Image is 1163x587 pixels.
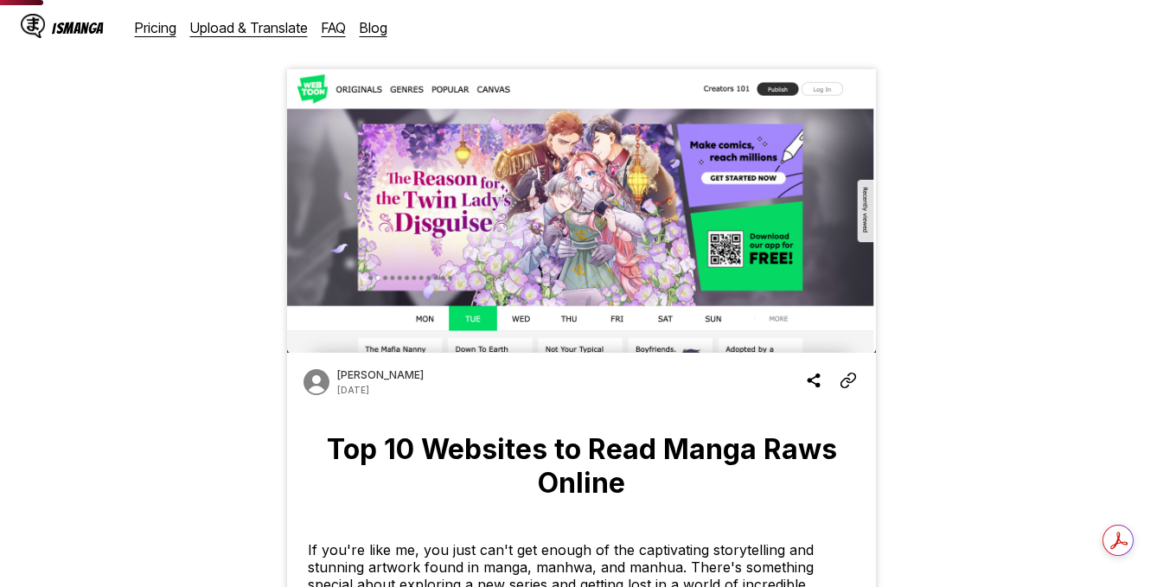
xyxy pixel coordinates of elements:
div: IsManga [52,20,104,36]
img: Copy Article Link [840,370,857,391]
img: IsManga Logo [21,14,45,38]
a: Pricing [135,19,176,36]
p: Date published [337,385,369,395]
a: Upload & Translate [190,19,308,36]
a: FAQ [322,19,346,36]
p: Author [337,368,424,381]
h1: Top 10 Websites to Read Manga Raws Online [301,432,862,500]
a: IsManga LogoIsManga [21,14,135,41]
img: Author avatar [301,367,332,398]
img: Cover [287,69,876,353]
a: Blog [360,19,387,36]
img: Share blog [805,370,822,391]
